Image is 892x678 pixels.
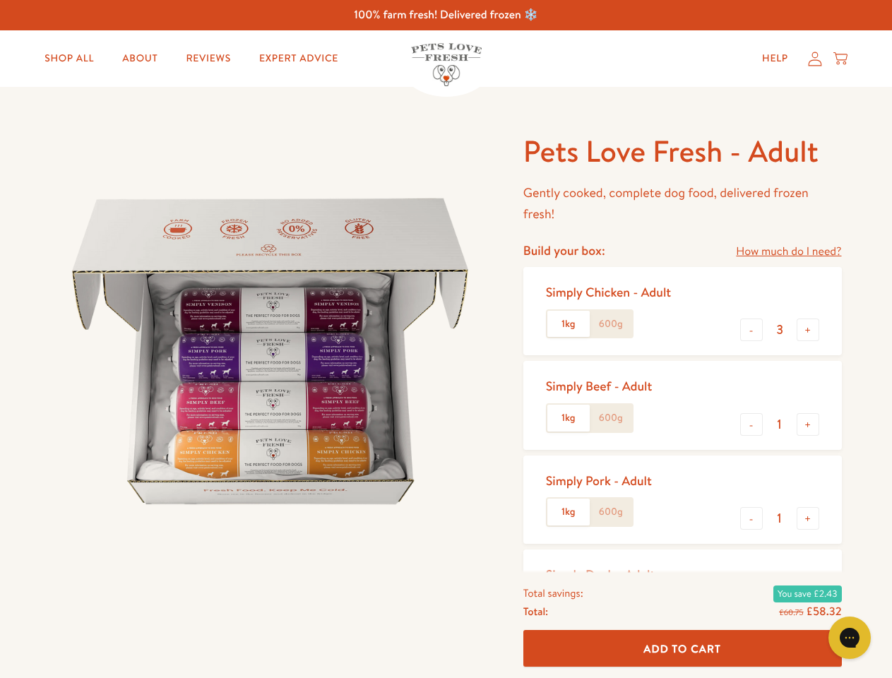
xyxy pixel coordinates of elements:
[248,44,350,73] a: Expert Advice
[643,641,721,655] span: Add To Cart
[773,585,841,602] span: You save £2.43
[547,499,590,525] label: 1kg
[740,507,763,530] button: -
[547,405,590,432] label: 1kg
[736,242,841,261] a: How much do I need?
[523,242,605,258] h4: Build your box:
[33,44,105,73] a: Shop All
[174,44,242,73] a: Reviews
[523,132,842,171] h1: Pets Love Fresh - Adult
[797,413,819,436] button: +
[411,43,482,86] img: Pets Love Fresh
[546,566,655,583] div: Simply Duck - Adult
[806,603,841,619] span: £58.32
[523,182,842,225] p: Gently cooked, complete dog food, delivered frozen fresh!
[590,499,632,525] label: 600g
[523,583,583,602] span: Total savings:
[523,602,548,620] span: Total:
[740,413,763,436] button: -
[523,630,842,667] button: Add To Cart
[751,44,799,73] a: Help
[111,44,169,73] a: About
[546,472,652,489] div: Simply Pork - Adult
[547,311,590,338] label: 1kg
[546,284,671,300] div: Simply Chicken - Adult
[797,507,819,530] button: +
[740,319,763,341] button: -
[797,319,819,341] button: +
[51,132,489,571] img: Pets Love Fresh - Adult
[546,378,653,394] div: Simply Beef - Adult
[779,606,803,617] s: £60.75
[821,612,878,664] iframe: Gorgias live chat messenger
[590,311,632,338] label: 600g
[590,405,632,432] label: 600g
